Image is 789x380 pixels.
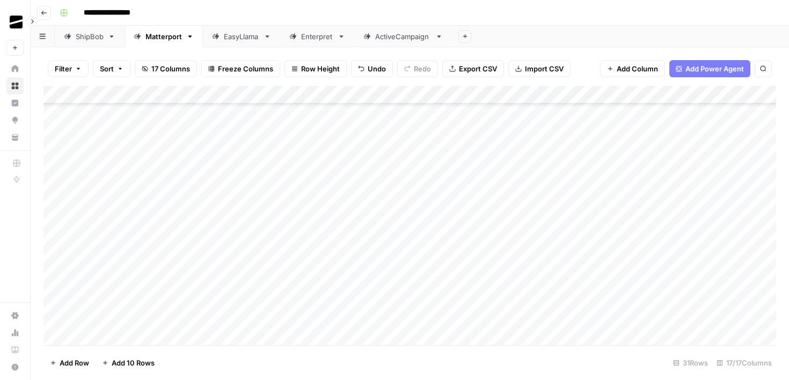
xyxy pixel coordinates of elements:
[6,9,24,35] button: Workspace: OGM
[224,31,259,42] div: EasyLlama
[459,63,497,74] span: Export CSV
[145,31,182,42] div: Matterport
[354,26,452,47] a: ActiveCampaign
[375,31,431,42] div: ActiveCampaign
[685,63,744,74] span: Add Power Agent
[6,60,24,77] a: Home
[100,63,114,74] span: Sort
[135,60,197,77] button: 17 Columns
[301,63,340,74] span: Row Height
[6,341,24,359] a: Learning Hub
[125,26,203,47] a: Matterport
[6,12,26,32] img: OGM Logo
[508,60,571,77] button: Import CSV
[280,26,354,47] a: Enterpret
[617,63,658,74] span: Add Column
[201,60,280,77] button: Freeze Columns
[525,63,564,74] span: Import CSV
[76,31,104,42] div: ShipBob
[6,77,24,94] a: Browse
[669,60,750,77] button: Add Power Agent
[669,354,712,371] div: 31 Rows
[6,324,24,341] a: Usage
[284,60,347,77] button: Row Height
[442,60,504,77] button: Export CSV
[6,307,24,324] a: Settings
[414,63,431,74] span: Redo
[96,354,161,371] button: Add 10 Rows
[6,359,24,376] button: Help + Support
[712,354,776,371] div: 17/17 Columns
[43,354,96,371] button: Add Row
[151,63,190,74] span: 17 Columns
[368,63,386,74] span: Undo
[112,357,155,368] span: Add 10 Rows
[6,129,24,146] a: Your Data
[351,60,393,77] button: Undo
[218,63,273,74] span: Freeze Columns
[600,60,665,77] button: Add Column
[55,63,72,74] span: Filter
[93,60,130,77] button: Sort
[397,60,438,77] button: Redo
[6,94,24,112] a: Insights
[60,357,89,368] span: Add Row
[55,26,125,47] a: ShipBob
[301,31,333,42] div: Enterpret
[203,26,280,47] a: EasyLlama
[48,60,89,77] button: Filter
[6,112,24,129] a: Opportunities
